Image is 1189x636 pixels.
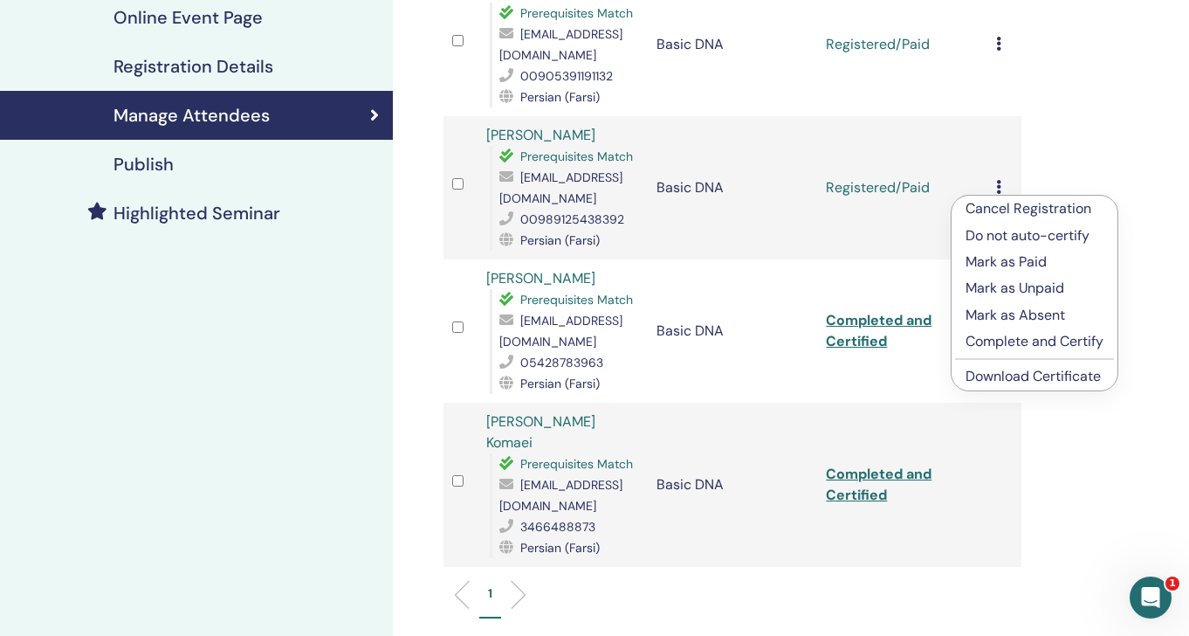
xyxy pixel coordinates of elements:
[520,540,600,556] span: Persian (Farsi)
[520,232,600,248] span: Persian (Farsi)
[113,7,263,28] h4: Online Event Page
[486,412,595,452] a: [PERSON_NAME] Komaei
[520,519,595,535] span: 3466488873
[966,331,1103,352] p: Complete and Certify
[966,252,1103,273] p: Mark as Paid
[499,313,622,349] span: [EMAIL_ADDRESS][DOMAIN_NAME]
[499,477,622,514] span: [EMAIL_ADDRESS][DOMAIN_NAME]
[648,259,818,403] td: Basic DNA
[520,211,624,227] span: 00989125438392
[488,584,492,603] p: 1
[520,89,600,105] span: Persian (Farsi)
[113,105,270,126] h4: Manage Attendees
[499,169,622,206] span: [EMAIL_ADDRESS][DOMAIN_NAME]
[966,198,1103,219] p: Cancel Registration
[966,225,1103,246] p: Do not auto-certify
[1130,577,1172,619] iframe: Intercom live chat
[520,456,633,472] span: Prerequisites Match
[113,154,174,175] h4: Publish
[520,68,613,84] span: 00905391191132
[486,126,595,144] a: [PERSON_NAME]
[113,56,273,77] h4: Registration Details
[520,149,633,164] span: Prerequisites Match
[520,355,603,370] span: 05428783963
[826,311,931,350] a: Completed and Certified
[966,305,1103,326] p: Mark as Absent
[499,26,622,63] span: [EMAIL_ADDRESS][DOMAIN_NAME]
[520,292,633,308] span: Prerequisites Match
[648,116,818,259] td: Basic DNA
[113,203,280,224] h4: Highlighted Seminar
[826,465,931,504] a: Completed and Certified
[520,376,600,391] span: Persian (Farsi)
[966,367,1101,385] a: Download Certificate
[966,278,1103,299] p: Mark as Unpaid
[648,403,818,567] td: Basic DNA
[520,5,633,21] span: Prerequisites Match
[486,269,595,287] a: [PERSON_NAME]
[1165,577,1179,591] span: 1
